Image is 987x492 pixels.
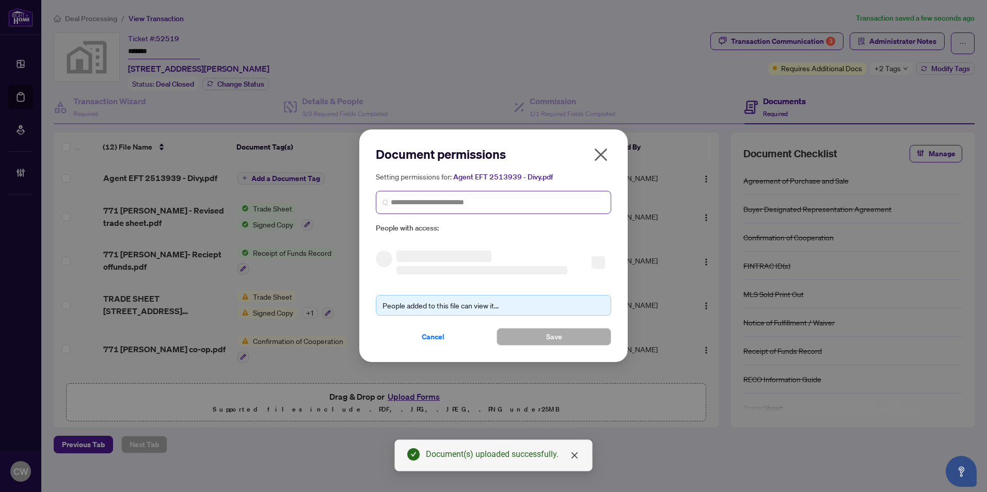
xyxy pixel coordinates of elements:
[593,146,609,163] span: close
[569,450,580,461] a: Close
[426,448,580,461] div: Document(s) uploaded successfully.
[383,300,604,311] div: People added to this file can view it...
[422,329,444,346] span: Cancel
[570,451,579,460] span: close
[376,171,611,183] h5: Setting permissions for:
[407,448,420,461] span: check-circle
[453,172,553,182] span: Agent EFT 2513939 - Divy.pdf
[376,222,611,234] span: People with access:
[497,329,611,346] button: Save
[376,329,490,346] button: Cancel
[383,200,389,206] img: search_icon
[376,146,611,162] h2: Document permissions
[946,456,977,487] button: Open asap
